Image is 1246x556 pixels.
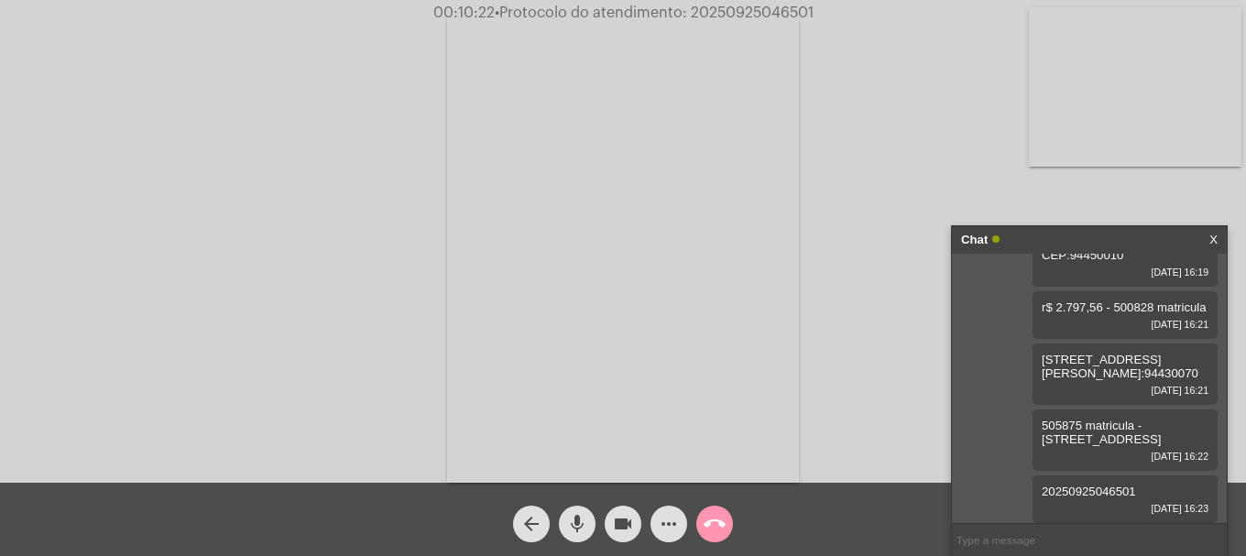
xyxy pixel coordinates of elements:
[1042,267,1208,278] span: [DATE] 16:19
[520,513,542,535] mat-icon: arrow_back
[1042,319,1208,330] span: [DATE] 16:21
[658,513,680,535] mat-icon: more_horiz
[433,5,495,20] span: 00:10:22
[704,513,726,535] mat-icon: call_end
[1042,503,1208,514] span: [DATE] 16:23
[961,226,988,254] strong: Chat
[1042,385,1208,396] span: [DATE] 16:21
[566,513,588,535] mat-icon: mic
[1042,353,1198,380] span: [STREET_ADDRESS][PERSON_NAME]:94430070
[1042,300,1207,314] span: r$ 2.797,56 - 500828 matricula
[992,235,1000,243] span: Online
[495,5,499,20] span: •
[612,513,634,535] mat-icon: videocam
[495,5,814,20] span: Protocolo do atendimento: 20250925046501
[1042,485,1136,498] span: 20250925046501
[1042,419,1161,446] span: 505875 matricula - [STREET_ADDRESS]
[1042,451,1208,462] span: [DATE] 16:22
[1209,226,1218,254] a: X
[952,524,1227,556] input: Type a message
